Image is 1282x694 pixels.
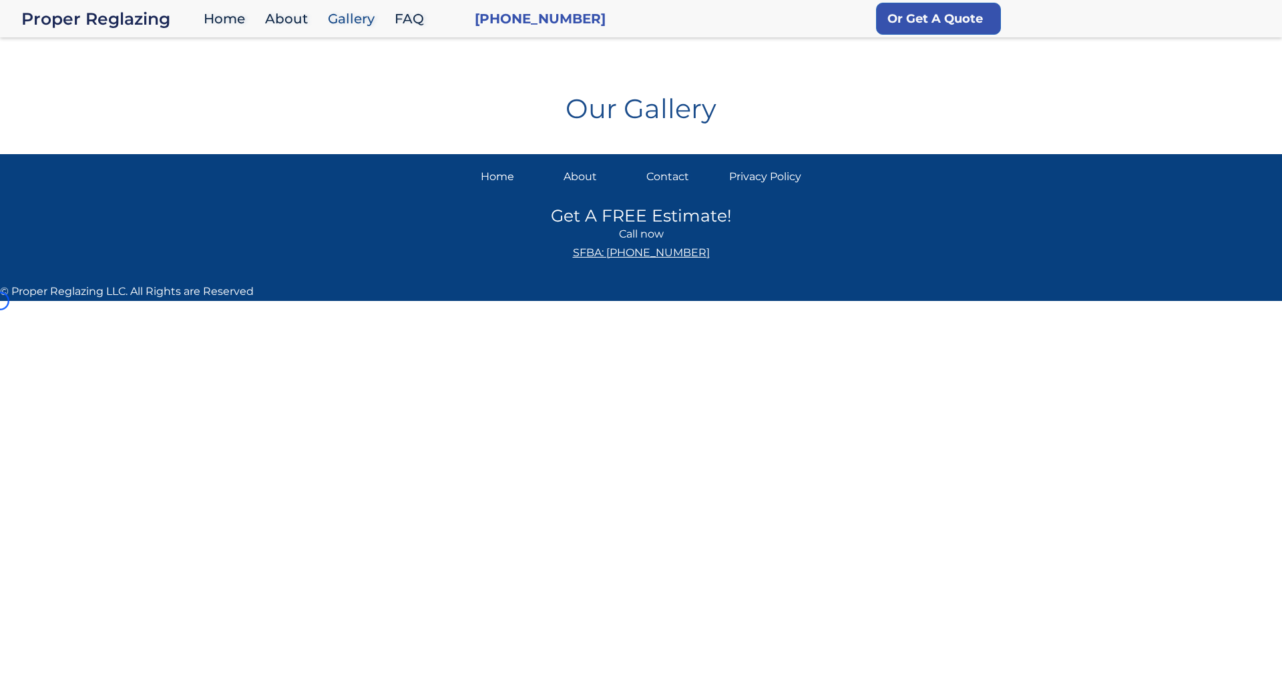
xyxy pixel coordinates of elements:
a: About [258,5,321,33]
a: home [21,9,197,28]
a: Contact [646,167,718,186]
a: Privacy Policy [729,167,801,186]
a: About [564,167,636,186]
div: Proper Reglazing [21,9,197,28]
a: Home [481,167,553,186]
a: Gallery [321,5,388,33]
h1: Our Gallery [20,85,1262,122]
a: Home [197,5,258,33]
a: Or Get A Quote [876,3,1001,35]
a: [PHONE_NUMBER] [475,9,606,28]
a: FAQ [388,5,437,33]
